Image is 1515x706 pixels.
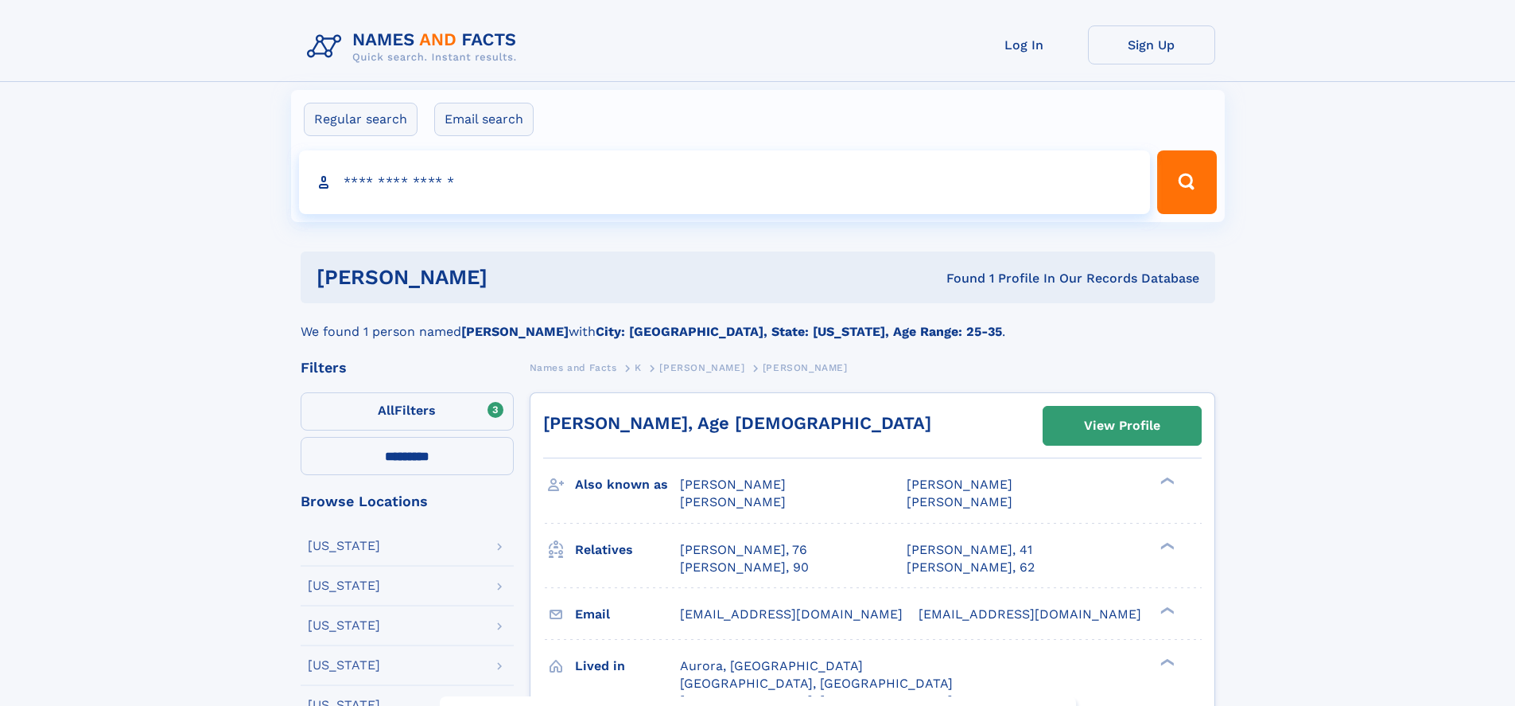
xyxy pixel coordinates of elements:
[301,303,1215,341] div: We found 1 person named with .
[543,413,931,433] a: [PERSON_NAME], Age [DEMOGRAPHIC_DATA]
[635,357,642,377] a: K
[907,477,1012,492] span: [PERSON_NAME]
[1088,25,1215,64] a: Sign Up
[575,536,680,564] h3: Relatives
[907,559,1035,576] a: [PERSON_NAME], 62
[301,361,514,375] div: Filters
[635,362,642,373] span: K
[1156,476,1175,486] div: ❯
[680,658,863,673] span: Aurora, [GEOGRAPHIC_DATA]
[763,362,848,373] span: [PERSON_NAME]
[961,25,1088,64] a: Log In
[1157,150,1216,214] button: Search Button
[575,601,680,628] h3: Email
[659,357,744,377] a: [PERSON_NAME]
[1156,540,1175,551] div: ❯
[308,659,380,672] div: [US_STATE]
[680,607,903,622] span: [EMAIL_ADDRESS][DOMAIN_NAME]
[317,267,717,287] h1: [PERSON_NAME]
[680,559,809,576] a: [PERSON_NAME], 90
[299,150,1151,214] input: search input
[1156,605,1175,615] div: ❯
[378,403,394,418] span: All
[304,103,418,136] label: Regular search
[1156,657,1175,667] div: ❯
[301,494,514,509] div: Browse Locations
[308,619,380,632] div: [US_STATE]
[659,362,744,373] span: [PERSON_NAME]
[1084,408,1160,444] div: View Profile
[461,324,569,339] b: [PERSON_NAME]
[308,540,380,552] div: [US_STATE]
[596,324,1002,339] b: City: [GEOGRAPHIC_DATA], State: [US_STATE], Age Range: 25-35
[919,607,1141,622] span: [EMAIL_ADDRESS][DOMAIN_NAME]
[530,357,617,377] a: Names and Facts
[301,25,530,68] img: Logo Names and Facts
[308,579,380,592] div: [US_STATE]
[301,392,514,431] label: Filters
[680,494,786,509] span: [PERSON_NAME]
[1043,407,1201,445] a: View Profile
[907,541,1032,559] a: [PERSON_NAME], 41
[680,477,786,492] span: [PERSON_NAME]
[907,494,1012,509] span: [PERSON_NAME]
[680,676,953,691] span: [GEOGRAPHIC_DATA], [GEOGRAPHIC_DATA]
[717,270,1199,287] div: Found 1 Profile In Our Records Database
[680,541,807,559] a: [PERSON_NAME], 76
[434,103,534,136] label: Email search
[575,471,680,498] h3: Also known as
[575,653,680,680] h3: Lived in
